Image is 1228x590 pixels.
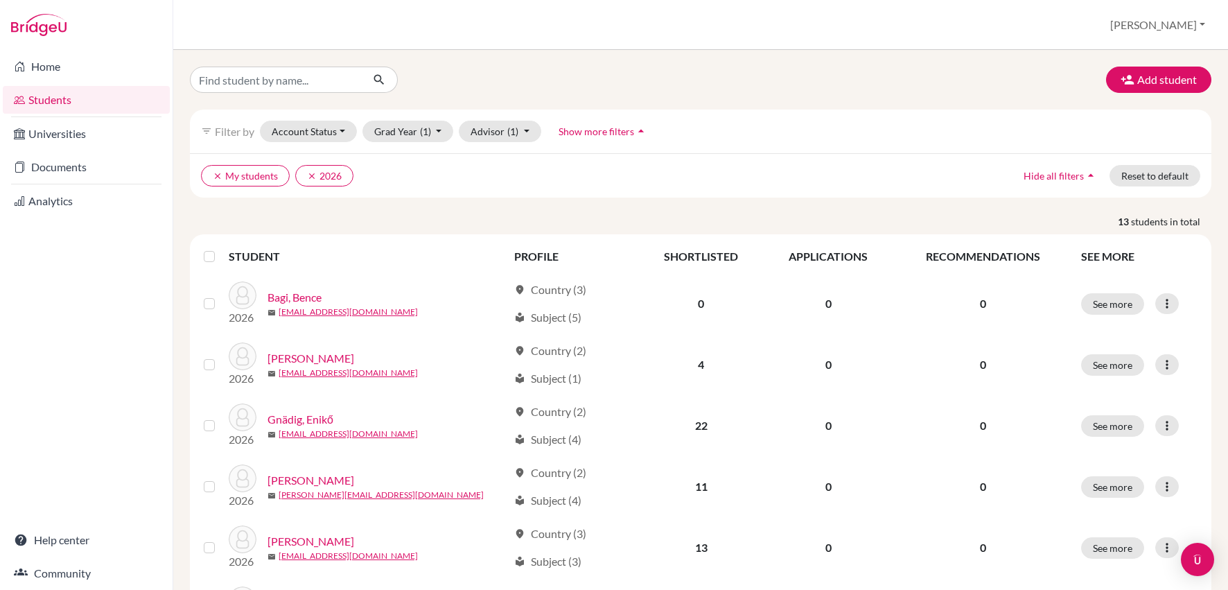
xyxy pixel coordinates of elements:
[514,312,525,323] span: local_library
[506,240,639,273] th: PROFILE
[229,526,256,553] img: Menyhárt, Maja
[267,472,354,489] a: [PERSON_NAME]
[514,281,586,298] div: Country (3)
[894,240,1073,273] th: RECOMMENDATIONS
[279,489,484,501] a: [PERSON_NAME][EMAIL_ADDRESS][DOMAIN_NAME]
[3,120,170,148] a: Universities
[1181,543,1214,576] div: Open Intercom Messenger
[902,417,1064,434] p: 0
[267,411,333,428] a: Gnädig, Enikő
[1073,240,1206,273] th: SEE MORE
[902,478,1064,495] p: 0
[3,526,170,554] a: Help center
[514,373,525,384] span: local_library
[639,517,763,578] td: 13
[229,281,256,309] img: Bagi, Bence
[295,165,353,186] button: clear2026
[279,550,418,562] a: [EMAIL_ADDRESS][DOMAIN_NAME]
[229,465,256,492] img: Katzer, Alexandra
[1084,168,1098,182] i: arrow_drop_up
[639,395,763,456] td: 22
[1106,67,1211,93] button: Add student
[514,431,581,448] div: Subject (4)
[279,306,418,318] a: [EMAIL_ADDRESS][DOMAIN_NAME]
[215,125,254,138] span: Filter by
[514,406,525,417] span: location_on
[559,125,634,137] span: Show more filters
[514,370,581,387] div: Subject (1)
[229,431,256,448] p: 2026
[11,14,67,36] img: Bridge-U
[763,273,894,334] td: 0
[902,295,1064,312] p: 0
[213,171,222,181] i: clear
[514,309,581,326] div: Subject (5)
[902,356,1064,373] p: 0
[639,456,763,517] td: 11
[3,187,170,215] a: Analytics
[279,428,418,440] a: [EMAIL_ADDRESS][DOMAIN_NAME]
[267,431,276,439] span: mail
[260,121,357,142] button: Account Status
[514,556,525,567] span: local_library
[1081,415,1144,437] button: See more
[763,517,894,578] td: 0
[1109,165,1200,186] button: Reset to default
[229,404,256,431] img: Gnädig, Enikő
[459,121,541,142] button: Advisor(1)
[267,309,276,317] span: mail
[1081,537,1144,559] button: See more
[514,467,525,478] span: location_on
[267,533,354,550] a: [PERSON_NAME]
[229,309,256,326] p: 2026
[229,240,506,273] th: STUDENT
[267,553,276,561] span: mail
[514,465,586,481] div: Country (2)
[639,240,763,273] th: SHORTLISTED
[3,153,170,181] a: Documents
[229,342,256,370] img: Eigler, András
[201,165,290,186] button: clearMy students
[514,495,525,506] span: local_library
[229,553,256,570] p: 2026
[639,334,763,395] td: 4
[190,67,362,93] input: Find student by name...
[514,434,525,445] span: local_library
[514,526,586,542] div: Country (3)
[1131,214,1211,229] span: students in total
[1012,165,1109,186] button: Hide all filtersarrow_drop_up
[201,125,212,137] i: filter_list
[634,124,648,138] i: arrow_drop_up
[267,370,276,378] span: mail
[514,345,525,356] span: location_on
[547,121,660,142] button: Show more filtersarrow_drop_up
[1104,12,1211,38] button: [PERSON_NAME]
[1081,354,1144,376] button: See more
[267,492,276,500] span: mail
[763,395,894,456] td: 0
[514,284,525,295] span: location_on
[1081,476,1144,498] button: See more
[639,273,763,334] td: 0
[420,125,431,137] span: (1)
[763,334,894,395] td: 0
[763,456,894,517] td: 0
[3,53,170,80] a: Home
[514,553,581,570] div: Subject (3)
[1118,214,1131,229] strong: 13
[267,289,322,306] a: Bagi, Bence
[1081,293,1144,315] button: See more
[307,171,317,181] i: clear
[514,492,581,509] div: Subject (4)
[229,492,256,509] p: 2026
[267,350,354,367] a: [PERSON_NAME]
[514,528,525,539] span: location_on
[279,367,418,379] a: [EMAIL_ADDRESS][DOMAIN_NAME]
[229,370,256,387] p: 2026
[362,121,454,142] button: Grad Year(1)
[1024,170,1084,182] span: Hide all filters
[3,559,170,587] a: Community
[763,240,894,273] th: APPLICATIONS
[514,342,586,359] div: Country (2)
[902,539,1064,556] p: 0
